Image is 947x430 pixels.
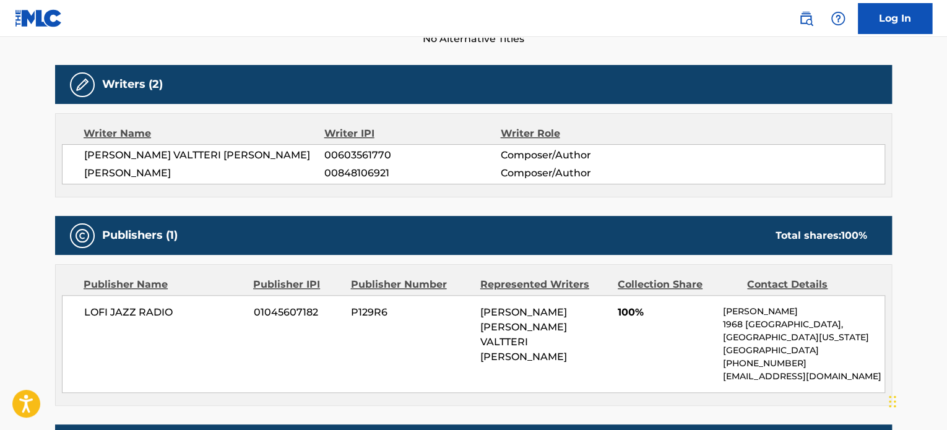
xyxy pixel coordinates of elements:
span: [PERSON_NAME] [84,166,324,181]
img: search [798,11,813,26]
a: Log In [858,3,932,34]
div: Writer IPI [324,126,501,141]
h5: Publishers (1) [102,228,178,243]
div: Total shares: [776,228,867,243]
p: [GEOGRAPHIC_DATA] [723,344,884,357]
span: 01045607182 [254,305,342,320]
p: 1968 [GEOGRAPHIC_DATA], [723,318,884,331]
p: [GEOGRAPHIC_DATA][US_STATE] [723,331,884,344]
span: [PERSON_NAME] VALTTERI [PERSON_NAME] [84,148,324,163]
div: Drag [889,383,896,420]
span: Composer/Author [500,166,660,181]
a: Public Search [793,6,818,31]
div: Contact Details [747,277,867,292]
h5: Writers (2) [102,77,163,92]
div: Writer Role [500,126,660,141]
p: [PHONE_NUMBER] [723,357,884,370]
div: Publisher IPI [253,277,341,292]
div: Publisher Name [84,277,244,292]
img: help [831,11,845,26]
p: [EMAIL_ADDRESS][DOMAIN_NAME] [723,370,884,383]
div: Writer Name [84,126,324,141]
div: Publisher Number [350,277,470,292]
span: 100% [618,305,714,320]
img: Publishers [75,228,90,243]
img: MLC Logo [15,9,63,27]
div: Represented Writers [480,277,608,292]
img: Writers [75,77,90,92]
span: No Alternative Titles [55,32,892,46]
span: P129R6 [351,305,471,320]
div: Collection Share [618,277,738,292]
p: [PERSON_NAME] [723,305,884,318]
span: 00603561770 [324,148,500,163]
span: Composer/Author [500,148,660,163]
span: 100 % [841,230,867,241]
span: [PERSON_NAME] [PERSON_NAME] VALTTERI [PERSON_NAME] [480,306,567,363]
span: 00848106921 [324,166,500,181]
span: LOFI JAZZ RADIO [84,305,244,320]
iframe: Chat Widget [885,371,947,430]
div: Help [826,6,850,31]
